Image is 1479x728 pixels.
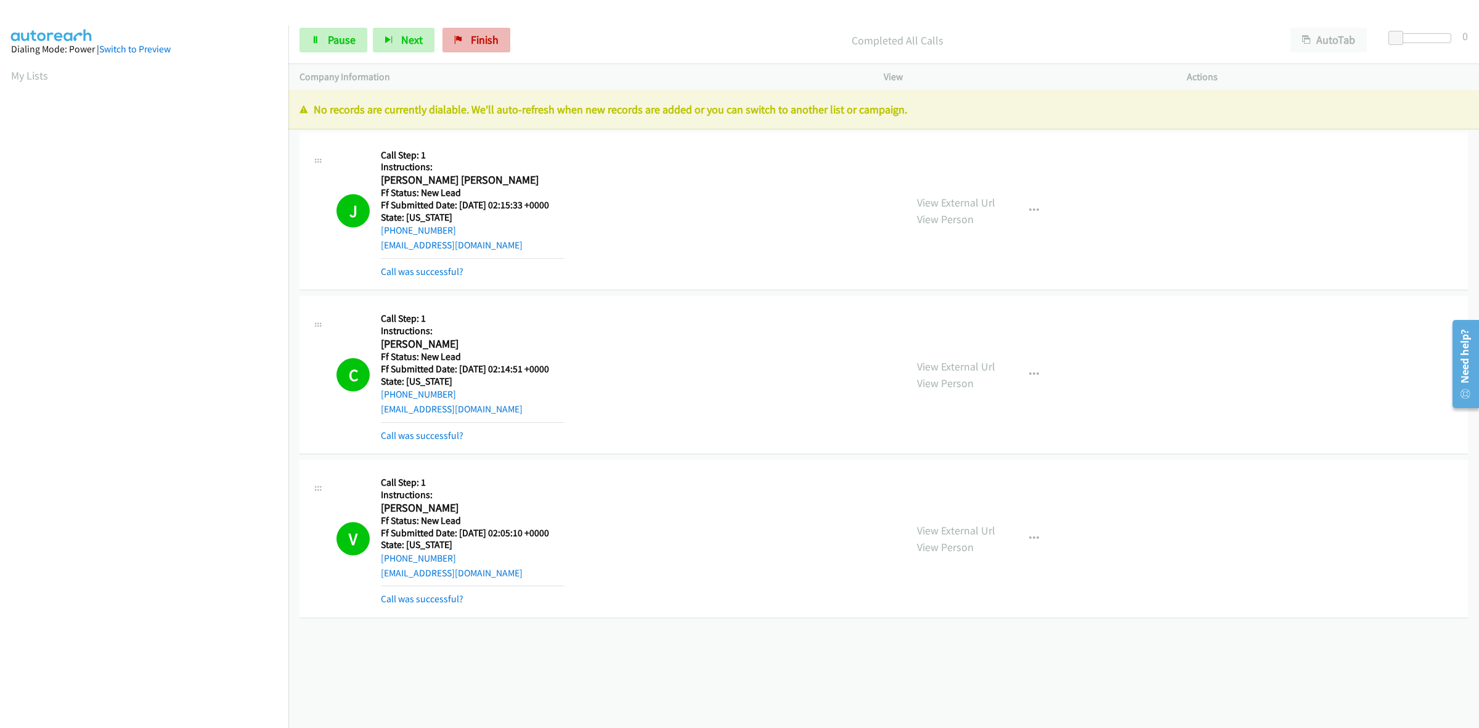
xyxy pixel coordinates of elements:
p: No records are currently dialable. We'll auto-refresh when new records are added or you can switc... [299,101,1468,118]
h5: Ff Submitted Date: [DATE] 02:14:51 +0000 [381,363,564,375]
a: Pause [299,28,367,52]
h5: Ff Submitted Date: [DATE] 02:15:33 +0000 [381,199,564,211]
a: [PHONE_NUMBER] [381,388,456,400]
a: View External Url [917,523,995,538]
button: AutoTab [1290,28,1367,52]
h5: Ff Status: New Lead [381,351,564,363]
a: Call was successful? [381,266,463,277]
h2: [PERSON_NAME] [381,501,564,515]
div: Delay between calls (in seconds) [1395,33,1451,43]
p: View [884,70,1165,84]
h5: State: [US_STATE] [381,375,564,388]
h2: [PERSON_NAME] [381,337,564,351]
h5: State: [US_STATE] [381,539,564,551]
iframe: Dialpad [11,95,288,681]
span: Pause [328,33,356,47]
h5: Call Step: 1 [381,149,564,162]
a: Call was successful? [381,430,463,441]
a: View External Url [917,195,995,210]
span: Finish [471,33,499,47]
p: Completed All Calls [527,32,1268,49]
p: Actions [1187,70,1468,84]
h2: [PERSON_NAME] [PERSON_NAME] [381,173,564,187]
h5: Ff Submitted Date: [DATE] 02:05:10 +0000 [381,527,564,539]
a: Switch to Preview [99,43,171,55]
h5: Ff Status: New Lead [381,515,564,527]
h5: Instructions: [381,161,564,173]
h5: Call Step: 1 [381,476,564,489]
h5: Instructions: [381,489,564,501]
h5: Call Step: 1 [381,313,564,325]
h5: Instructions: [381,325,564,337]
button: Next [373,28,434,52]
a: [EMAIL_ADDRESS][DOMAIN_NAME] [381,403,523,415]
a: [EMAIL_ADDRESS][DOMAIN_NAME] [381,567,523,579]
a: Finish [442,28,510,52]
a: [PHONE_NUMBER] [381,552,456,564]
a: My Lists [11,68,48,83]
span: Next [401,33,423,47]
iframe: Resource Center [1443,315,1479,413]
a: [PHONE_NUMBER] [381,224,456,236]
h1: J [336,194,370,227]
a: View Person [917,376,974,390]
a: View Person [917,212,974,226]
a: [EMAIL_ADDRESS][DOMAIN_NAME] [381,239,523,251]
a: View External Url [917,359,995,374]
a: View Person [917,540,974,554]
p: Company Information [299,70,862,84]
h5: State: [US_STATE] [381,211,564,224]
h1: V [336,522,370,555]
div: Dialing Mode: Power | [11,42,277,57]
div: 0 [1462,28,1468,44]
h1: C [336,358,370,391]
a: Call was successful? [381,593,463,605]
h5: Ff Status: New Lead [381,187,564,199]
